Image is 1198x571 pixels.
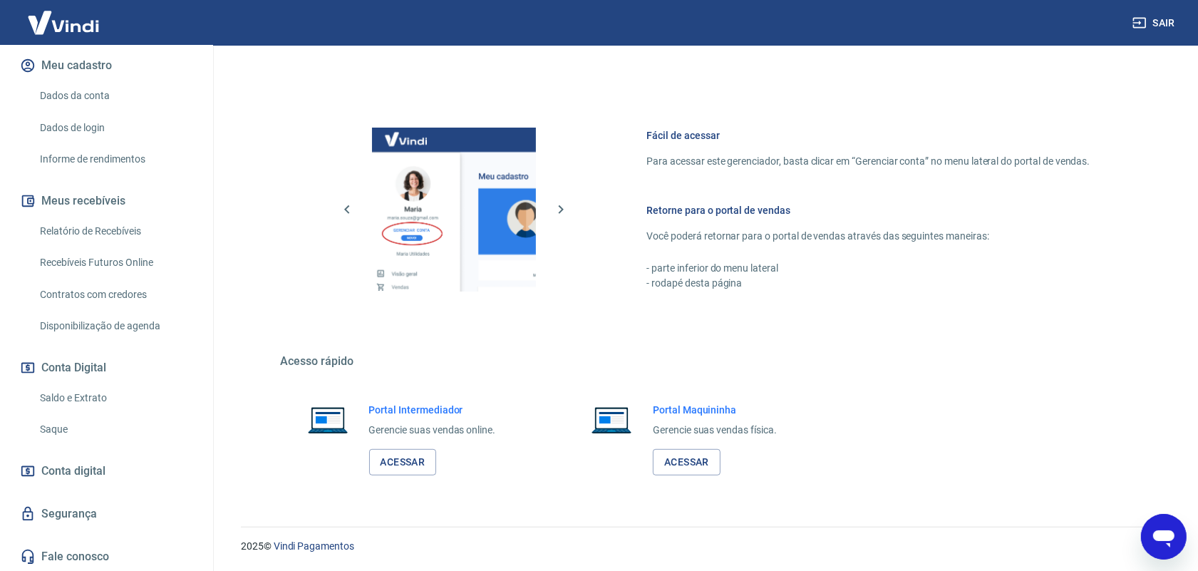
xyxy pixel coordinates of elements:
[647,276,1090,291] p: - rodapé desta página
[647,128,1090,143] h6: Fácil de acessar
[17,1,110,44] img: Vindi
[17,185,196,217] button: Meus recebíveis
[1141,514,1187,560] iframe: Botão para abrir a janela de mensagens
[653,449,721,475] a: Acessar
[17,456,196,487] a: Conta digital
[582,403,641,437] img: Imagem de um notebook aberto
[369,423,496,438] p: Gerencie suas vendas online.
[647,154,1090,169] p: Para acessar este gerenciador, basta clicar em “Gerenciar conta” no menu lateral do portal de ven...
[17,352,196,384] button: Conta Digital
[653,403,777,417] h6: Portal Maquininha
[34,248,196,277] a: Recebíveis Futuros Online
[653,423,777,438] p: Gerencie suas vendas física.
[281,354,1125,369] h5: Acesso rápido
[17,50,196,81] button: Meu cadastro
[34,280,196,309] a: Contratos com credores
[1130,10,1181,36] button: Sair
[241,539,1164,554] p: 2025 ©
[647,229,1090,244] p: Você poderá retornar para o portal de vendas através das seguintes maneiras:
[34,415,196,444] a: Saque
[34,312,196,341] a: Disponibilização de agenda
[274,540,354,552] a: Vindi Pagamentos
[647,261,1090,276] p: - parte inferior do menu lateral
[369,449,437,475] a: Acessar
[17,498,196,530] a: Segurança
[34,217,196,246] a: Relatório de Recebíveis
[34,81,196,110] a: Dados da conta
[369,403,496,417] h6: Portal Intermediador
[647,203,1090,217] h6: Retorne para o portal de vendas
[34,113,196,143] a: Dados de login
[34,145,196,174] a: Informe de rendimentos
[372,128,536,292] img: Imagem da dashboard mostrando o botão de gerenciar conta na sidebar no lado esquerdo
[298,403,358,437] img: Imagem de um notebook aberto
[34,384,196,413] a: Saldo e Extrato
[41,461,105,481] span: Conta digital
